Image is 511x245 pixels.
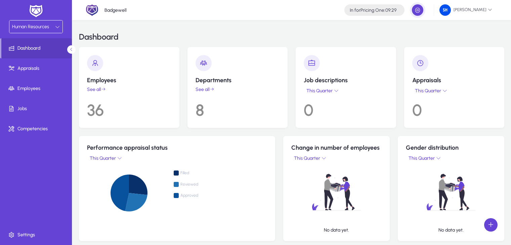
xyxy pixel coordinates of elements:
a: Settings [1,225,73,245]
p: 8 [196,95,280,120]
button: This Quarter [406,154,442,162]
span: In for [350,7,360,13]
img: no-data.svg [406,162,496,222]
span: This Quarter [305,88,334,94]
span: This Quarter [414,88,442,94]
a: Employees [1,79,73,99]
button: [PERSON_NAME] [434,4,498,16]
span: This Quarter [88,155,117,161]
p: 0 [412,95,497,120]
img: no-data.svg [291,162,382,222]
p: No data yet. [438,227,464,233]
img: white-logo.png [28,4,44,18]
p: No data yet. [324,227,349,233]
span: Reviewed [174,182,210,188]
h5: Performance appraisal status [87,144,267,151]
span: This Quarter [407,155,436,161]
a: Jobs [1,99,73,119]
button: This Quarter [291,154,328,162]
img: 132.png [439,4,451,16]
h3: Dashboard [79,33,119,41]
a: See all [196,87,280,92]
p: Badgewell [104,7,127,13]
span: Approved [174,193,210,199]
p: 36 [87,95,171,120]
span: : [384,7,385,13]
p: Job descriptions [304,77,388,84]
span: Jobs [1,105,73,112]
button: This Quarter [412,87,449,95]
span: Filled [180,170,210,176]
span: Competencies [1,126,73,132]
span: 09:29 [385,7,396,13]
p: Employees [87,77,171,84]
span: [PERSON_NAME] [439,4,492,16]
span: Filled [174,171,210,177]
h5: Gender distribution [406,144,496,151]
span: Settings [1,232,73,238]
a: Competencies [1,119,73,139]
span: Approved [180,193,210,198]
a: See all [87,87,171,92]
button: This Quarter [87,154,123,162]
span: Appraisals [1,65,73,72]
button: This Quarter [304,87,340,95]
span: Reviewed [180,182,210,187]
a: Appraisals [1,58,73,79]
h4: Pricing One [350,7,396,13]
span: Employees [1,85,73,92]
span: Dashboard [1,45,72,52]
span: This Quarter [293,155,322,161]
img: 2.png [86,4,98,16]
h5: Change in number of employees [291,144,382,151]
p: 0 [304,95,388,120]
p: Departments [196,77,280,84]
span: Human Resources [12,24,49,30]
p: Appraisals [412,77,497,84]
